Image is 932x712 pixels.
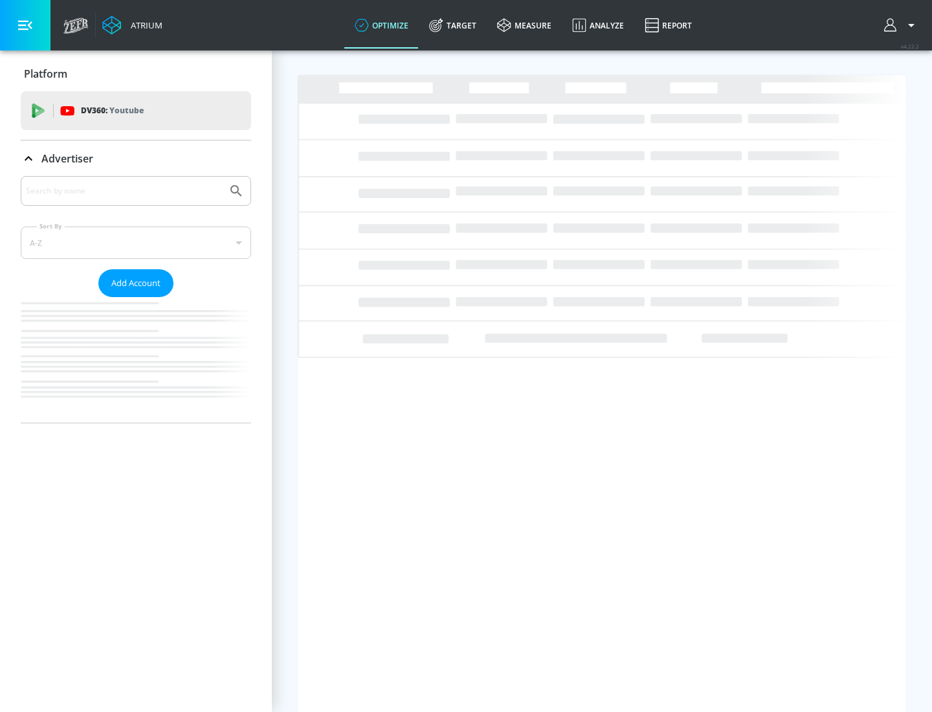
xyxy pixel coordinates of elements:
[634,2,702,49] a: Report
[41,151,93,166] p: Advertiser
[21,176,251,423] div: Advertiser
[21,56,251,92] div: Platform
[562,2,634,49] a: Analyze
[81,104,144,118] p: DV360:
[102,16,162,35] a: Atrium
[21,140,251,177] div: Advertiser
[126,19,162,31] div: Atrium
[111,276,161,291] span: Add Account
[419,2,487,49] a: Target
[37,222,65,230] label: Sort By
[21,227,251,259] div: A-Z
[901,43,919,50] span: v 4.22.2
[344,2,419,49] a: optimize
[26,183,222,199] input: Search by name
[24,67,67,81] p: Platform
[487,2,562,49] a: measure
[21,297,251,423] nav: list of Advertiser
[21,91,251,130] div: DV360: Youtube
[98,269,173,297] button: Add Account
[109,104,144,117] p: Youtube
